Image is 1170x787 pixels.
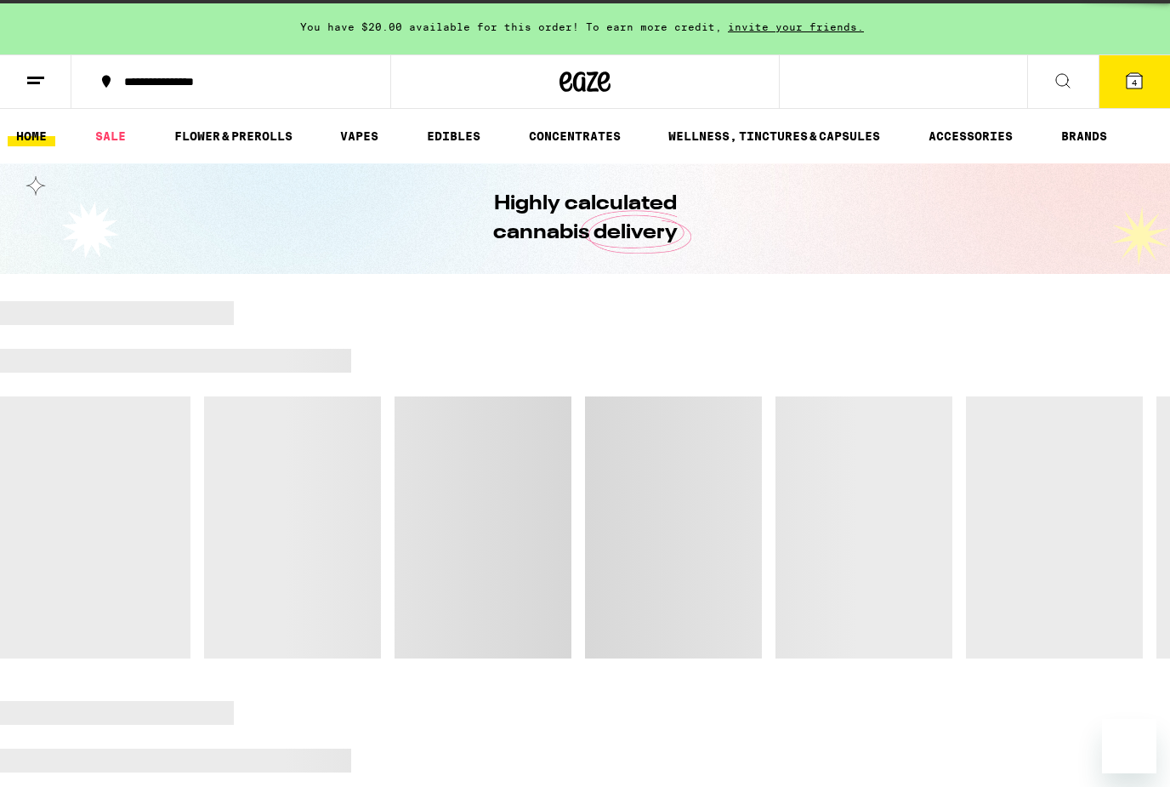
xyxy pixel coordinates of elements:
a: BRANDS [1053,126,1116,146]
a: WELLNESS, TINCTURES & CAPSULES [660,126,889,146]
a: SALE [87,126,134,146]
span: 4 [1132,77,1137,88]
a: ACCESSORIES [920,126,1021,146]
span: invite your friends. [722,21,870,32]
a: VAPES [332,126,387,146]
a: FLOWER & PREROLLS [166,126,301,146]
a: EDIBLES [418,126,489,146]
h1: Highly calculated cannabis delivery [445,190,725,248]
span: You have $20.00 available for this order! To earn more credit, [300,21,722,32]
a: CONCENTRATES [520,126,629,146]
button: 4 [1099,55,1170,108]
a: HOME [8,126,55,146]
iframe: Button to launch messaging window [1102,719,1156,773]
